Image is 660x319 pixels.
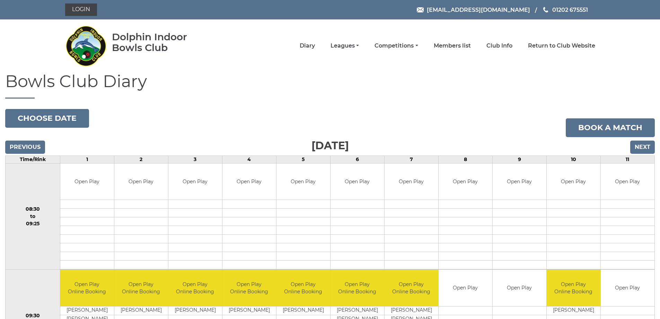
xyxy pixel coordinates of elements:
[276,270,330,306] td: Open Play Online Booking
[528,42,595,50] a: Return to Club Website
[385,270,438,306] td: Open Play Online Booking
[331,270,384,306] td: Open Play Online Booking
[601,163,654,200] td: Open Play
[60,156,114,163] td: 1
[276,163,330,200] td: Open Play
[542,6,588,14] a: Phone us 01202 675551
[331,306,384,315] td: [PERSON_NAME]
[222,270,276,306] td: Open Play Online Booking
[543,7,548,12] img: Phone us
[168,156,222,163] td: 3
[434,42,471,50] a: Members list
[439,270,492,306] td: Open Play
[60,270,114,306] td: Open Play Online Booking
[65,3,97,16] a: Login
[438,156,492,163] td: 8
[60,163,114,200] td: Open Play
[168,270,222,306] td: Open Play Online Booking
[417,7,424,12] img: Email
[385,306,438,315] td: [PERSON_NAME]
[114,306,168,315] td: [PERSON_NAME]
[331,163,384,200] td: Open Play
[168,306,222,315] td: [PERSON_NAME]
[547,163,600,200] td: Open Play
[417,6,530,14] a: Email [EMAIL_ADDRESS][DOMAIN_NAME]
[493,163,546,200] td: Open Play
[65,22,107,70] img: Dolphin Indoor Bowls Club
[168,163,222,200] td: Open Play
[375,42,418,50] a: Competitions
[5,72,655,99] h1: Bowls Club Diary
[276,306,330,315] td: [PERSON_NAME]
[566,118,655,137] a: Book a match
[547,270,600,306] td: Open Play Online Booking
[552,6,588,13] span: 01202 675551
[486,42,512,50] a: Club Info
[60,306,114,315] td: [PERSON_NAME]
[222,163,276,200] td: Open Play
[276,156,330,163] td: 5
[601,270,654,306] td: Open Play
[114,163,168,200] td: Open Play
[114,156,168,163] td: 2
[6,156,60,163] td: Time/Rink
[112,32,209,53] div: Dolphin Indoor Bowls Club
[5,141,45,154] input: Previous
[630,141,655,154] input: Next
[385,163,438,200] td: Open Play
[546,156,600,163] td: 10
[439,163,492,200] td: Open Play
[547,306,600,315] td: [PERSON_NAME]
[330,156,384,163] td: 6
[600,156,654,163] td: 11
[331,42,359,50] a: Leagues
[222,306,276,315] td: [PERSON_NAME]
[300,42,315,50] a: Diary
[5,109,89,128] button: Choose date
[384,156,438,163] td: 7
[222,156,276,163] td: 4
[492,156,546,163] td: 9
[493,270,546,306] td: Open Play
[114,270,168,306] td: Open Play Online Booking
[6,163,60,270] td: 08:30 to 09:25
[427,6,530,13] span: [EMAIL_ADDRESS][DOMAIN_NAME]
